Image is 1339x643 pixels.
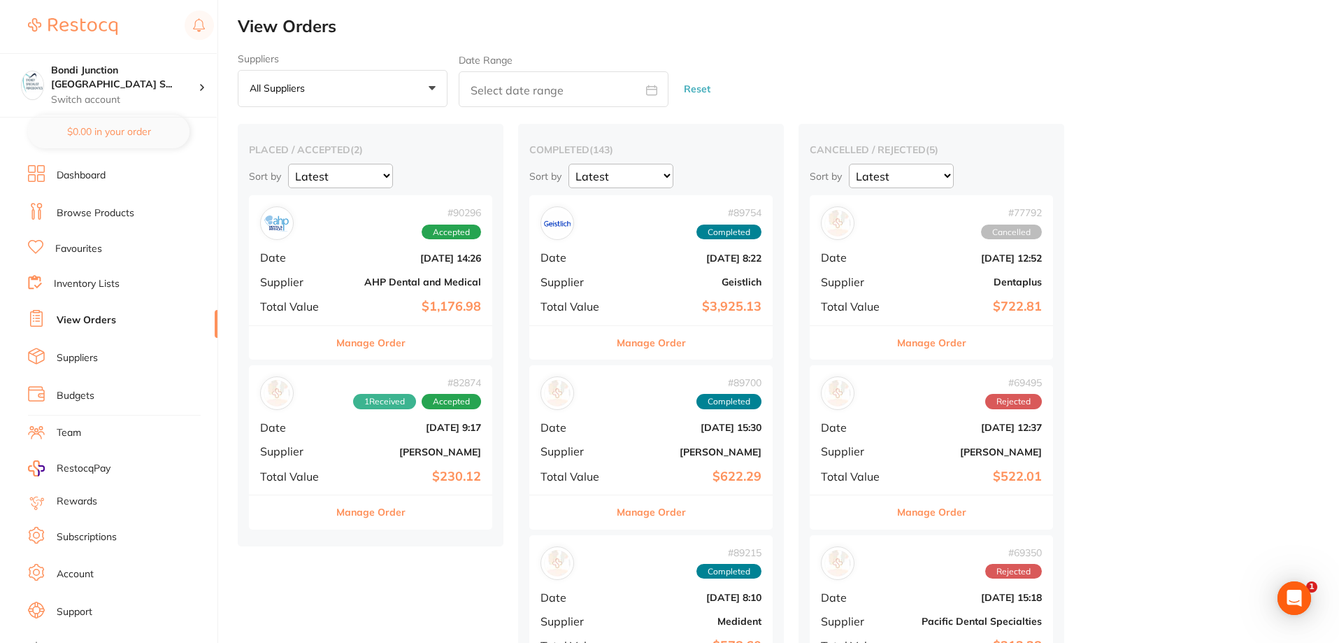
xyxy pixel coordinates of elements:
[28,460,45,476] img: RestocqPay
[540,300,610,313] span: Total Value
[260,421,330,434] span: Date
[544,210,571,236] img: Geistlich
[902,469,1042,484] b: $522.01
[622,276,761,288] b: Geistlich
[540,445,610,458] span: Supplier
[902,616,1042,627] b: Pacific Dental Specialties
[51,64,199,91] h4: Bondi Junction Sydney Specialist Periodontics
[622,469,761,484] b: $622.29
[544,550,571,577] img: Medident
[341,422,481,433] b: [DATE] 9:17
[341,276,481,288] b: AHP Dental and Medical
[810,170,842,183] p: Sort by
[622,422,761,433] b: [DATE] 15:30
[696,207,761,218] span: # 89754
[622,592,761,603] b: [DATE] 8:10
[622,616,761,627] b: Medident
[57,169,106,183] a: Dashboard
[28,115,189,148] button: $0.00 in your order
[540,421,610,434] span: Date
[57,313,116,327] a: View Orders
[55,242,102,256] a: Favourites
[824,550,851,577] img: Pacific Dental Specialties
[821,276,891,288] span: Supplier
[696,547,761,558] span: # 89215
[902,276,1042,288] b: Dentaplus
[238,70,447,108] button: All suppliers
[57,530,117,544] a: Subscriptions
[260,300,330,313] span: Total Value
[57,351,98,365] a: Suppliers
[341,253,481,264] b: [DATE] 14:26
[897,326,966,360] button: Manage Order
[57,462,110,476] span: RestocqPay
[902,592,1042,603] b: [DATE] 15:18
[680,71,715,108] button: Reset
[821,615,891,628] span: Supplier
[264,380,290,407] img: Adam Dental
[540,470,610,483] span: Total Value
[540,615,610,628] span: Supplier
[422,207,481,218] span: # 90296
[902,422,1042,433] b: [DATE] 12:37
[336,495,406,529] button: Manage Order
[260,276,330,288] span: Supplier
[810,143,1053,156] h2: cancelled / rejected ( 5 )
[341,446,481,458] b: [PERSON_NAME]
[353,377,481,388] span: # 82874
[985,377,1042,388] span: # 69495
[696,225,761,240] span: Completed
[696,394,761,409] span: Completed
[336,326,406,360] button: Manage Order
[57,567,94,581] a: Account
[57,389,94,403] a: Budgets
[617,326,686,360] button: Manage Order
[57,495,97,509] a: Rewards
[981,207,1042,218] span: # 77792
[696,564,761,579] span: Completed
[985,547,1042,558] span: # 69350
[622,253,761,264] b: [DATE] 8:22
[249,143,492,156] h2: placed / accepted ( 2 )
[821,251,891,264] span: Date
[824,380,851,407] img: Henry Schein Halas
[540,276,610,288] span: Supplier
[353,394,416,409] span: Received
[249,170,281,183] p: Sort by
[540,591,610,604] span: Date
[28,460,110,476] a: RestocqPay
[22,71,43,93] img: Bondi Junction Sydney Specialist Periodontics
[250,82,310,94] p: All suppliers
[57,605,92,619] a: Support
[341,469,481,484] b: $230.12
[985,394,1042,409] span: Rejected
[821,591,891,604] span: Date
[540,251,610,264] span: Date
[824,210,851,236] img: Dentaplus
[529,170,561,183] p: Sort by
[696,377,761,388] span: # 89700
[1277,581,1311,615] div: Open Intercom Messenger
[544,380,571,407] img: Adam Dental
[260,445,330,458] span: Supplier
[902,446,1042,458] b: [PERSON_NAME]
[238,17,1339,36] h2: View Orders
[57,206,134,220] a: Browse Products
[28,18,117,35] img: Restocq Logo
[341,299,481,314] b: $1,176.98
[264,210,290,236] img: AHP Dental and Medical
[260,470,330,483] span: Total Value
[57,426,81,440] a: Team
[459,71,668,107] input: Select date range
[249,365,492,530] div: Adam Dental#828741ReceivedAcceptedDate[DATE] 9:17Supplier[PERSON_NAME]Total Value$230.12Manage Order
[51,93,199,107] p: Switch account
[238,53,447,64] label: Suppliers
[422,225,481,240] span: Accepted
[622,299,761,314] b: $3,925.13
[529,143,773,156] h2: completed ( 143 )
[985,564,1042,579] span: Rejected
[54,277,120,291] a: Inventory Lists
[821,445,891,458] span: Supplier
[821,421,891,434] span: Date
[821,300,891,313] span: Total Value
